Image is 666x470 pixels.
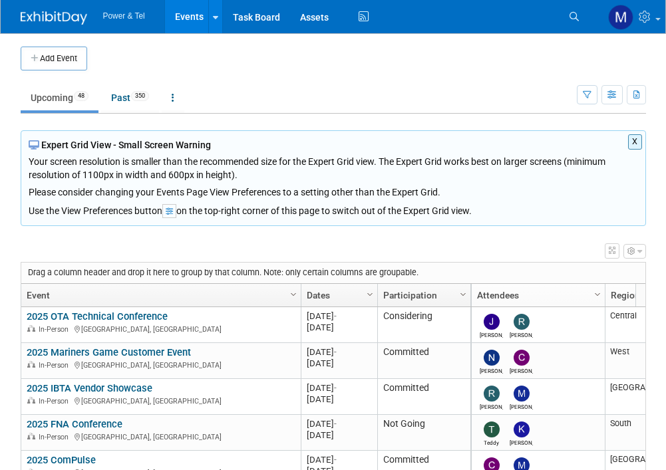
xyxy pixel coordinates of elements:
div: [DATE] [307,346,371,358]
div: [GEOGRAPHIC_DATA], [GEOGRAPHIC_DATA] [27,431,295,442]
div: Please consider changing your Events Page View Preferences to a setting other than the Expert Grid. [29,181,638,199]
img: In-Person Event [27,433,35,439]
span: - [334,383,337,393]
a: Upcoming48 [21,85,98,110]
a: Past350 [101,85,159,110]
img: Nate Derbyshire [484,350,500,366]
div: [DATE] [307,322,371,333]
img: Chad Smith [514,350,530,366]
div: [DATE] [307,394,371,405]
a: Attendees [477,284,596,306]
div: Kevin Wilkes [510,437,533,446]
span: - [334,347,337,357]
a: Column Settings [286,284,301,304]
img: In-Person Event [27,325,35,332]
span: 350 [131,91,149,101]
div: Use the View Preferences button on the top-right corner of this page to switch out of the Expert ... [29,199,638,218]
td: Committed [377,379,470,415]
a: Column Settings [590,284,605,304]
div: [DATE] [307,382,371,394]
td: Not Going [377,415,470,451]
div: Michael Mackeben [510,402,533,410]
img: Michael Mackeben [514,386,530,402]
a: 2025 IBTA Vendor Showcase [27,382,152,394]
div: [GEOGRAPHIC_DATA], [GEOGRAPHIC_DATA] [27,395,295,406]
div: [GEOGRAPHIC_DATA], [GEOGRAPHIC_DATA] [27,323,295,334]
a: Participation [383,284,462,306]
img: Judd Bartley [484,314,500,330]
span: In-Person [39,361,73,370]
div: [DATE] [307,358,371,369]
td: Committed [377,343,470,379]
img: Robert Zuzek [514,314,530,330]
div: Your screen resolution is smaller than the recommended size for the Expert Grid view. The Expert ... [29,152,638,199]
div: Robert Zuzek [510,330,533,338]
img: ExhibitDay [21,11,87,25]
img: Ron Rafalzik [484,386,500,402]
a: 2025 ComPulse [27,454,96,466]
div: [DATE] [307,418,371,429]
a: 2025 Mariners Game Customer Event [27,346,191,358]
span: In-Person [39,433,73,441]
span: 48 [74,91,88,101]
div: Ron Rafalzik [480,402,503,410]
div: [DATE] [307,454,371,465]
div: Expert Grid View - Small Screen Warning [29,138,638,152]
button: Add Event [21,47,87,70]
a: Event [27,284,292,306]
a: 2025 FNA Conference [27,418,122,430]
td: Considering [377,307,470,343]
a: 2025 OTA Technical Conference [27,310,168,322]
img: In-Person Event [27,361,35,368]
div: Drag a column header and drop it here to group by that column. Note: only certain columns are gro... [21,263,645,284]
img: Kevin Wilkes [514,421,530,437]
span: Column Settings [458,289,468,300]
div: [GEOGRAPHIC_DATA], [GEOGRAPHIC_DATA] [27,359,295,370]
span: - [334,311,337,321]
a: Dates [307,284,369,306]
span: - [334,419,337,429]
span: Power & Tel [103,11,145,21]
img: Teddy Dye [484,421,500,437]
div: Chad Smith [510,366,533,374]
div: Nate Derbyshire [480,366,503,374]
span: In-Person [39,397,73,406]
span: Column Settings [592,289,603,300]
img: In-Person Event [27,397,35,404]
div: Teddy Dye [480,437,503,446]
span: Column Settings [365,289,375,300]
a: Column Settings [363,284,377,304]
span: - [334,455,337,465]
img: Madalyn Bobbitt [608,5,633,30]
a: Column Settings [456,284,470,304]
div: [DATE] [307,310,371,322]
div: Judd Bartley [480,330,503,338]
span: Column Settings [288,289,299,300]
span: In-Person [39,325,73,334]
div: [DATE] [307,429,371,441]
button: X [628,134,642,150]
